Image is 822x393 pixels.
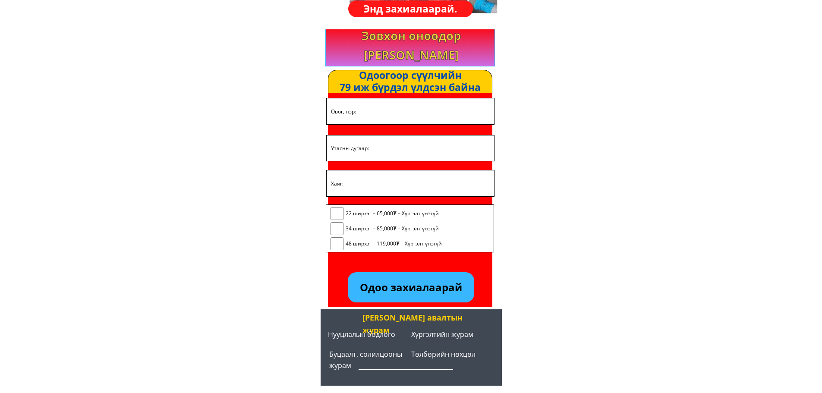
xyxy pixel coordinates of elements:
[411,329,493,340] h2: Хүргэлтийн журам
[348,272,474,302] p: Одоо захиалаарай
[363,1,458,17] h3: Энд захиалаарай.
[329,349,404,393] h2: Буцаалт, солилцооны журам
[329,170,492,196] input: Хаяг:
[328,329,404,340] h2: Нууцлалын бодлого
[346,239,442,248] span: 48 ширхэг – 119,000₮ – Хүргэлт үнэгүй
[329,135,492,161] input: Утасны дугаар:
[329,98,492,124] input: Овог, нэр:
[346,209,442,217] span: 22 ширхэг – 65,000₮ – Хүргэлт үнэгүй
[362,311,470,336] div: [PERSON_NAME] авалтын журам
[346,224,442,233] span: 34 ширхэг – 85,000₮ – Хүргэлт үнэгүй
[411,349,496,360] h2: Төлбөрийн нөхцөл
[341,26,482,64] div: Зөвхөн өнөөдөр [PERSON_NAME]
[302,69,519,93] div: Одоогоор сүүлчийн 79 иж бүрдэл үлдсэн байна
